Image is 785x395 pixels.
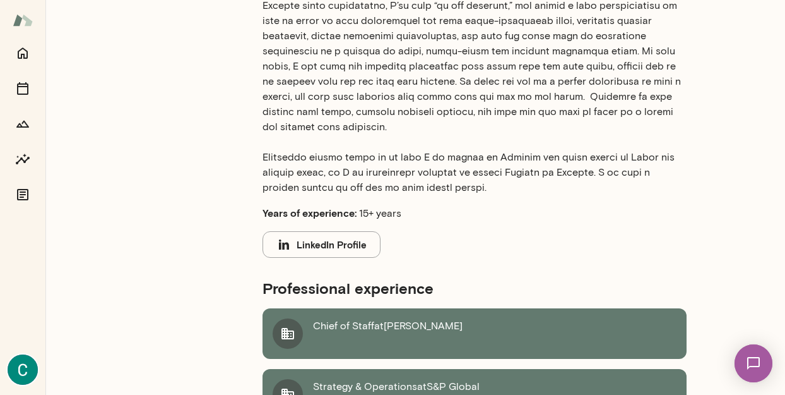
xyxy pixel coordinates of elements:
p: Chief of Staff at [PERSON_NAME] [313,319,463,349]
button: Insights [10,147,35,172]
p: 15+ years [263,205,687,221]
button: Documents [10,182,35,207]
img: Cassie Cunningham [8,355,38,385]
img: Mento [13,8,33,32]
b: Years of experience: [263,207,357,219]
button: LinkedIn Profile [263,231,381,258]
h5: Professional experience [263,278,687,298]
button: Growth Plan [10,111,35,137]
button: Home [10,40,35,66]
button: Sessions [10,76,35,101]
